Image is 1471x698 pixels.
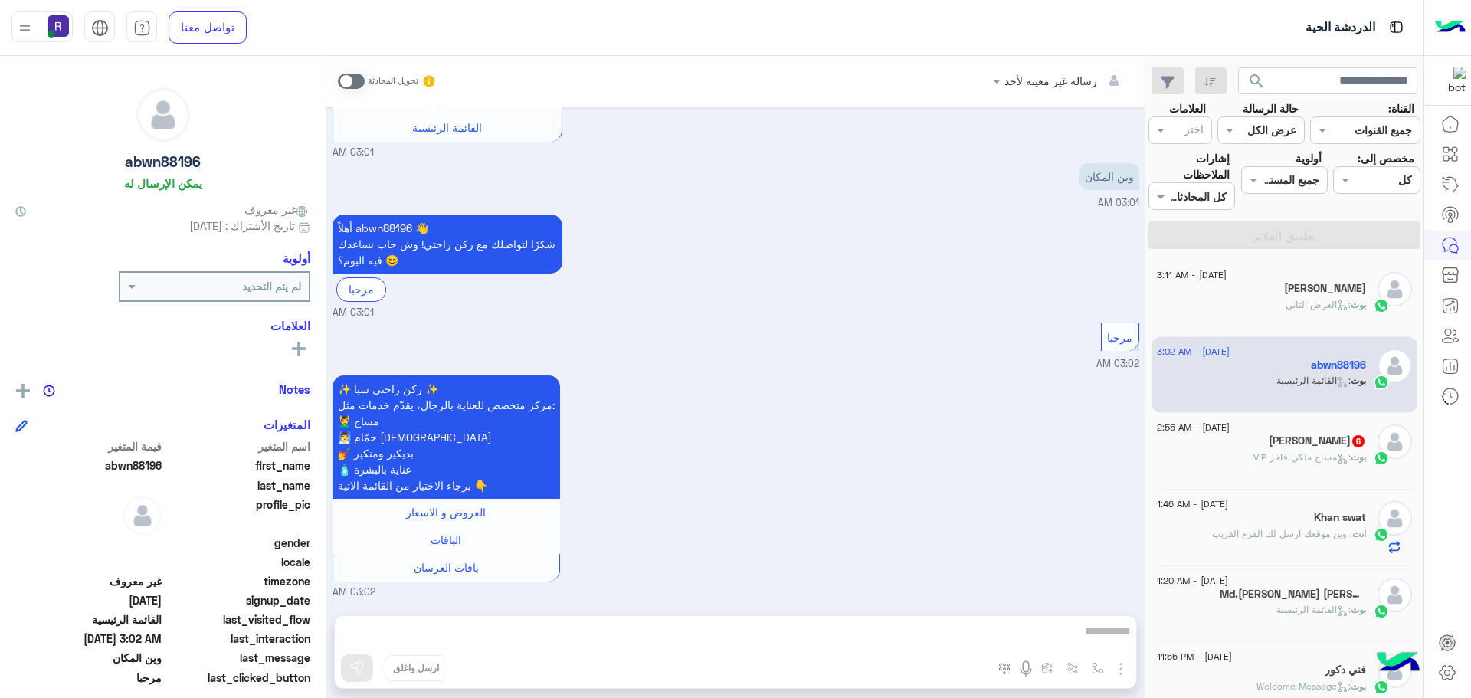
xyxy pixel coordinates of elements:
[412,121,482,134] span: القائمة الرئيسية
[1296,150,1322,166] label: أولوية
[15,631,162,647] span: 2025-09-11T00:02:09.067Z
[124,176,202,190] h6: يمكن الإرسال له
[1096,358,1139,369] span: 03:02 AM
[1220,588,1366,601] h5: Md.Sabbir Hossain Bijoy
[1435,11,1466,44] img: Logo
[1269,434,1366,447] h5: احمد هاشم
[1276,375,1351,386] span: : القائمة الرئيسية
[1374,604,1389,619] img: WhatsApp
[1148,150,1230,183] label: إشارات الملاحظات
[165,631,311,647] span: last_interaction
[43,385,55,397] img: notes
[165,496,311,532] span: profile_pic
[1378,578,1412,612] img: defaultAdmin.png
[1256,680,1351,692] span: : Welcome Message
[15,535,162,551] span: null
[1387,18,1406,37] img: tab
[165,535,311,551] span: gender
[1238,67,1276,100] button: search
[385,655,447,681] button: ارسل واغلق
[133,19,151,37] img: tab
[189,218,295,234] span: تاريخ الأشتراك : [DATE]
[15,670,162,686] span: مرحبا
[165,457,311,474] span: first_name
[333,375,560,499] p: 11/9/2025, 3:02 AM
[1352,528,1366,539] span: انت
[1351,375,1366,386] span: بوت
[15,319,310,333] h6: العلامات
[244,202,310,218] span: غير معروف
[165,592,311,608] span: signup_date
[264,418,310,431] h6: المتغيرات
[1325,664,1366,677] h5: فني دكور
[165,611,311,628] span: last_visited_flow
[15,592,162,608] span: 2025-09-10T23:59:24.441Z
[1374,451,1389,466] img: WhatsApp
[1148,221,1420,249] button: تطبيق الفلاتر
[1098,197,1139,208] span: 03:01 AM
[333,146,374,160] span: 03:01 AM
[406,506,486,519] span: العروض و الاسعار
[1352,435,1365,447] span: 6
[1378,501,1412,536] img: defaultAdmin.png
[1157,421,1230,434] span: [DATE] - 2:55 AM
[1276,604,1351,615] span: : القائمة الرئيسية
[1247,72,1266,90] span: search
[15,457,162,474] span: abwn88196
[1184,121,1206,141] div: اختر
[1157,650,1232,664] span: [DATE] - 11:55 PM
[1374,680,1389,695] img: WhatsApp
[1079,163,1139,190] p: 11/9/2025, 3:01 AM
[165,438,311,454] span: اسم المتغير
[1306,18,1375,38] p: الدردشة الحية
[333,585,375,600] span: 03:02 AM
[336,277,386,301] div: مرحبا
[1351,680,1366,692] span: بوت
[165,554,311,570] span: locale
[1314,511,1366,524] h5: Khan swat
[165,670,311,686] span: last_clicked_button
[1284,282,1366,295] h5: Sohil
[15,611,162,628] span: القائمة الرئيسية
[1438,67,1466,94] img: 322853014244696
[1169,100,1206,116] label: العلامات
[1243,100,1299,116] label: حالة الرسالة
[1157,574,1228,588] span: [DATE] - 1:20 AM
[1157,497,1228,511] span: [DATE] - 1:46 AM
[1374,298,1389,313] img: WhatsApp
[1374,375,1389,390] img: WhatsApp
[1253,451,1351,463] span: : مساج ملكي فاخر VIP
[1212,528,1352,539] span: وين موقعك ارسل لك الفرع القريب
[1374,527,1389,542] img: WhatsApp
[15,573,162,589] span: غير معروف
[283,251,310,265] h6: أولوية
[431,533,461,546] span: الباقات
[1378,349,1412,383] img: defaultAdmin.png
[1157,345,1230,359] span: [DATE] - 3:02 AM
[123,496,162,535] img: defaultAdmin.png
[91,19,109,37] img: tab
[1107,331,1132,344] span: مرحبا
[1388,100,1414,116] label: القناة:
[165,477,311,493] span: last_name
[126,11,157,44] a: tab
[1311,359,1366,372] h5: abwn88196
[15,650,162,666] span: وين المكان
[1371,637,1425,690] img: hulul-logo.png
[368,75,418,87] small: تحويل المحادثة
[333,215,562,274] p: 11/9/2025, 3:01 AM
[1286,299,1351,310] span: : العرض الثاني
[1351,604,1366,615] span: بوت
[15,438,162,454] span: قيمة المتغير
[15,554,162,570] span: null
[1378,272,1412,306] img: defaultAdmin.png
[1378,424,1412,459] img: defaultAdmin.png
[1351,299,1366,310] span: بوت
[48,15,69,37] img: userImage
[333,306,374,320] span: 03:01 AM
[1157,268,1227,282] span: [DATE] - 3:11 AM
[165,650,311,666] span: last_message
[125,153,201,171] h5: abwn88196
[1351,451,1366,463] span: بوت
[137,89,189,141] img: defaultAdmin.png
